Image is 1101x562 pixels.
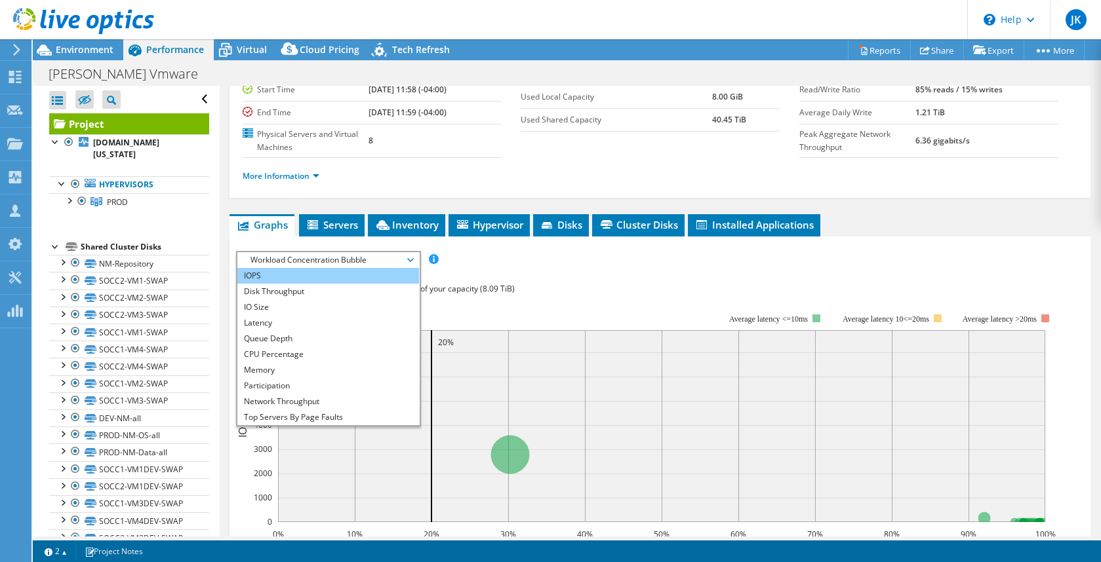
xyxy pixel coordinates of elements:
a: PROD-NM-Data-all [49,443,209,460]
svg: \n [984,14,995,26]
a: Project [49,113,209,134]
a: SOCC1-VM1-SWAP [49,324,209,341]
b: 40.45 TiB [712,114,746,125]
a: More [1024,40,1085,60]
span: Tech Refresh [392,43,450,56]
b: 8 [369,135,373,146]
a: SOCC1-VM2-SWAP [49,375,209,392]
a: SOCC2-VM1-SWAP [49,272,209,289]
span: Virtual [237,43,267,56]
a: More Information [243,170,319,181]
li: IO Size [237,299,419,315]
text: 90% [961,529,976,540]
text: 70% [807,529,823,540]
label: Used Shared Capacity [521,113,712,126]
a: Project Notes [75,543,152,559]
a: DEV-NM-all [49,409,209,426]
text: 60% [731,529,746,540]
a: PROD [49,193,209,210]
label: Physical Servers and Virtual Machines [243,128,369,154]
span: Disks [540,218,582,231]
span: Workload Concentration Bubble [244,252,412,268]
span: Hypervisor [455,218,523,231]
li: Queue Depth [237,331,419,347]
span: Servers [306,218,358,231]
label: Read/Write Ratio [799,83,915,96]
b: 1.21 TiB [915,107,945,118]
span: PROD [107,197,128,208]
span: Graphs [236,218,288,231]
text: 2000 [254,468,272,479]
li: Disk Throughput [237,284,419,299]
text: 30% [500,529,516,540]
text: 20% [438,337,454,348]
li: Participation [237,378,419,394]
li: Network Throughput [237,394,419,409]
b: 8.00 GiB [712,91,743,102]
label: Start Time [243,83,369,96]
a: PROD-NM-OS-all [49,426,209,443]
span: Inventory [374,218,439,231]
tspan: Average latency 10<=20ms [843,314,929,324]
span: JK [1066,9,1087,30]
span: 48% of IOPS falls on 20% of your capacity (8.09 TiB) [329,283,515,294]
text: 40% [577,529,593,540]
span: Environment [56,43,113,56]
li: Top Servers By Page Faults [237,409,419,425]
h1: [PERSON_NAME] Vmware [43,67,218,81]
a: SOCC2-VM2-SWAP [49,290,209,307]
text: 0% [273,529,284,540]
a: 2 [35,543,76,559]
li: Memory [237,362,419,378]
a: Export [963,40,1024,60]
a: Reports [848,40,911,60]
span: Performance [146,43,204,56]
text: 20% [424,529,439,540]
text: 10% [347,529,363,540]
text: 1000 [254,492,272,503]
b: 6.36 gigabits/s [915,135,970,146]
a: Hypervisors [49,176,209,193]
a: SOCC2-VM4-SWAP [49,358,209,375]
a: SOCC1-VM4DEV-SWAP [49,512,209,529]
label: End Time [243,106,369,119]
label: Used Local Capacity [521,90,712,103]
a: [DOMAIN_NAME][US_STATE] [49,134,209,163]
text: Average latency >20ms [963,314,1037,324]
text: 100% [1035,529,1056,540]
text: 3000 [254,443,272,455]
tspan: Average latency <=10ms [729,314,808,324]
a: SOCC1-VM4-SWAP [49,341,209,358]
div: Shared Cluster Disks [81,239,209,255]
span: Cluster Disks [599,218,678,231]
b: 85% reads / 15% writes [915,84,1003,95]
a: SOCC2-VM2DEV-SWAP [49,529,209,546]
span: Installed Applications [694,218,814,231]
text: 80% [884,529,900,540]
a: SOCC2-VM3-SWAP [49,307,209,324]
li: Latency [237,315,419,331]
a: SOCC1-VM1DEV-SWAP [49,461,209,478]
b: [DATE] 11:58 (-04:00) [369,84,447,95]
li: IOPS [237,268,419,284]
b: [DATE] 11:59 (-04:00) [369,107,447,118]
b: [DOMAIN_NAME][US_STATE] [93,137,159,160]
a: SOCC1-VM3DEV-SWAP [49,495,209,512]
li: CPU Percentage [237,347,419,362]
label: Peak Aggregate Network Throughput [799,128,915,154]
span: Cloud Pricing [300,43,359,56]
a: Share [910,40,964,60]
text: 0 [268,516,272,527]
label: Average Daily Write [799,106,915,119]
text: IOPS [235,415,250,438]
a: SOCC1-VM3-SWAP [49,392,209,409]
a: SOCC2-VM1DEV-SWAP [49,478,209,495]
text: 50% [654,529,670,540]
a: NM-Repository [49,255,209,272]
